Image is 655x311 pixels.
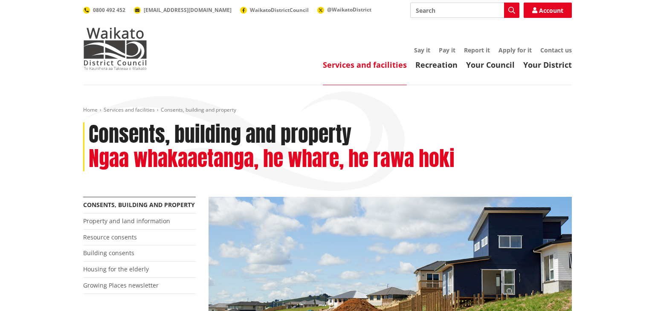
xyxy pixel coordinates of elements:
[83,107,572,114] nav: breadcrumb
[161,106,236,113] span: Consents, building and property
[93,6,125,14] span: 0800 492 452
[134,6,232,14] a: [EMAIL_ADDRESS][DOMAIN_NAME]
[83,106,98,113] a: Home
[83,6,125,14] a: 0800 492 452
[410,3,519,18] input: Search input
[250,6,309,14] span: WaikatoDistrictCouncil
[83,249,134,257] a: Building consents
[240,6,309,14] a: WaikatoDistrictCouncil
[466,60,515,70] a: Your Council
[439,46,455,54] a: Pay it
[104,106,155,113] a: Services and facilities
[540,46,572,54] a: Contact us
[327,6,371,13] span: @WaikatoDistrict
[83,233,137,241] a: Resource consents
[144,6,232,14] span: [EMAIL_ADDRESS][DOMAIN_NAME]
[83,27,147,70] img: Waikato District Council - Te Kaunihera aa Takiwaa o Waikato
[414,46,430,54] a: Say it
[83,201,195,209] a: Consents, building and property
[83,265,149,273] a: Housing for the elderly
[89,147,455,171] h2: Ngaa whakaaetanga, he whare, he rawa hoki
[89,122,351,147] h1: Consents, building and property
[415,60,458,70] a: Recreation
[523,60,572,70] a: Your District
[323,60,407,70] a: Services and facilities
[498,46,532,54] a: Apply for it
[317,6,371,13] a: @WaikatoDistrict
[524,3,572,18] a: Account
[464,46,490,54] a: Report it
[83,281,159,289] a: Growing Places newsletter
[83,217,170,225] a: Property and land information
